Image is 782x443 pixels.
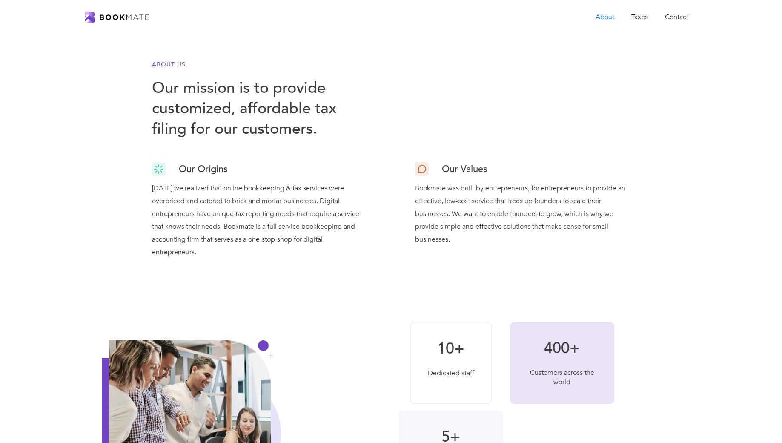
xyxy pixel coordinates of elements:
[527,368,597,387] div: Customers across the world
[656,9,697,26] a: Contact
[428,368,474,378] div: Dedicated staff
[152,60,367,69] h6: About Us
[442,161,487,178] h3: Our Values
[152,78,367,139] h1: Our mission is to provide customized, affordable tax filing for our customers.
[179,161,228,178] h3: Our Origins
[587,9,623,26] a: About
[527,339,597,358] h1: 400+
[623,9,656,26] a: Taxes
[415,178,630,246] div: Bookmate was built by entrepreneurs, for entrepreneurs to provide an effective, low-cost service ...
[152,178,367,259] div: [DATE] we realized that online bookkeeping & tax services were overpriced and catered to brick an...
[428,339,474,358] h1: 10+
